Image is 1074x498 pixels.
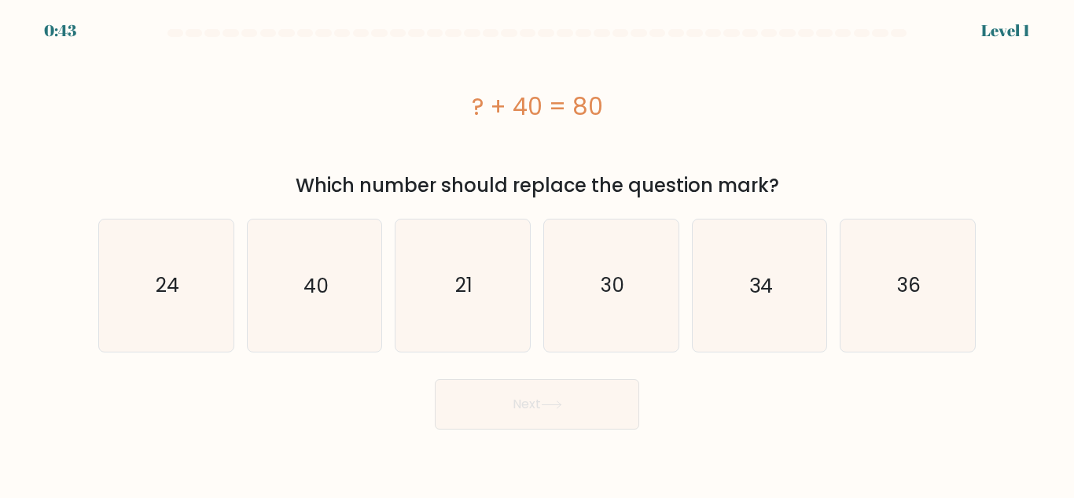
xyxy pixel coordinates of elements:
[98,89,976,124] div: ? + 40 = 80
[981,19,1030,42] div: Level 1
[108,172,966,200] div: Which number should replace the question mark?
[601,271,624,299] text: 30
[897,271,921,299] text: 36
[303,271,329,299] text: 40
[749,271,773,299] text: 34
[435,379,639,430] button: Next
[156,271,179,299] text: 24
[455,271,473,299] text: 21
[44,19,76,42] div: 0:43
